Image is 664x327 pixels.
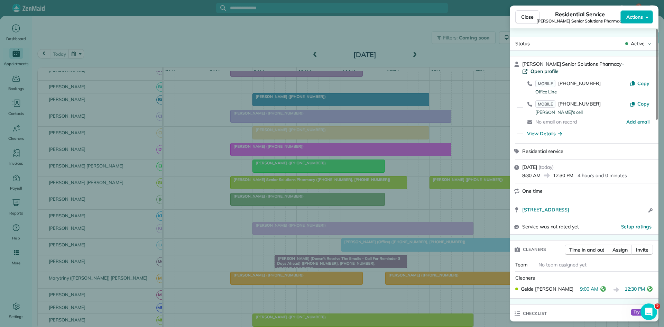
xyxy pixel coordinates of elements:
[535,80,555,87] span: MOBILE
[630,80,649,87] button: Copy
[621,224,652,230] span: Setup ratings
[522,206,569,213] span: [STREET_ADDRESS]
[626,13,643,20] span: Actions
[522,148,563,154] span: Residential service
[522,172,541,179] span: 8:30 AM
[555,10,605,18] span: Residential Service
[538,262,587,268] span: No team assigned yet
[578,172,627,179] p: 4 hours and 0 minutes
[631,245,653,255] button: Invite
[631,309,653,316] span: Try Now
[558,80,601,87] span: [PHONE_NUMBER]
[522,164,537,170] span: [DATE]
[621,61,625,67] span: ·
[522,188,543,194] span: One time
[523,310,547,317] span: Checklist
[535,109,630,116] div: [PERSON_NAME]'s cell
[515,262,527,268] span: Team
[569,246,604,253] span: Time in and out
[535,100,601,107] a: MOBILE[PHONE_NUMBER]
[558,101,601,107] span: [PHONE_NUMBER]
[608,245,632,255] button: Assign
[565,245,609,255] button: Time in and out
[535,119,577,125] span: No email on record
[515,40,530,47] span: Status
[535,80,601,87] a: MOBILE[PHONE_NUMBER]
[536,18,623,24] span: [PERSON_NAME] Senior Solutions Pharmacy
[515,10,539,24] button: Close
[640,303,657,320] iframe: Intercom live chat
[646,206,654,215] button: Open access information
[553,172,574,179] span: 12:30 PM
[538,164,554,170] span: ( today )
[637,101,649,107] span: Copy
[523,246,546,253] span: Cleaners
[527,130,562,137] button: View Details
[535,89,630,96] div: Office Line
[631,40,645,47] span: Active
[625,285,645,294] span: 12:30 PM
[636,246,648,253] span: Invite
[515,275,535,281] span: Cleaners
[521,285,573,292] span: Geide [PERSON_NAME]
[522,68,559,75] a: Open profile
[535,100,555,108] span: MOBILE
[621,223,652,230] button: Setup ratings
[531,68,559,75] span: Open profile
[521,13,534,20] span: Close
[522,223,579,230] span: Service was not rated yet
[522,206,646,213] a: [STREET_ADDRESS]
[626,118,649,125] a: Add email
[637,80,649,87] span: Copy
[655,303,660,309] span: 2
[630,100,649,107] button: Copy
[612,246,628,253] span: Assign
[580,285,598,294] span: 9:00 AM
[522,61,621,67] span: [PERSON_NAME] Senior Solutions Pharmacy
